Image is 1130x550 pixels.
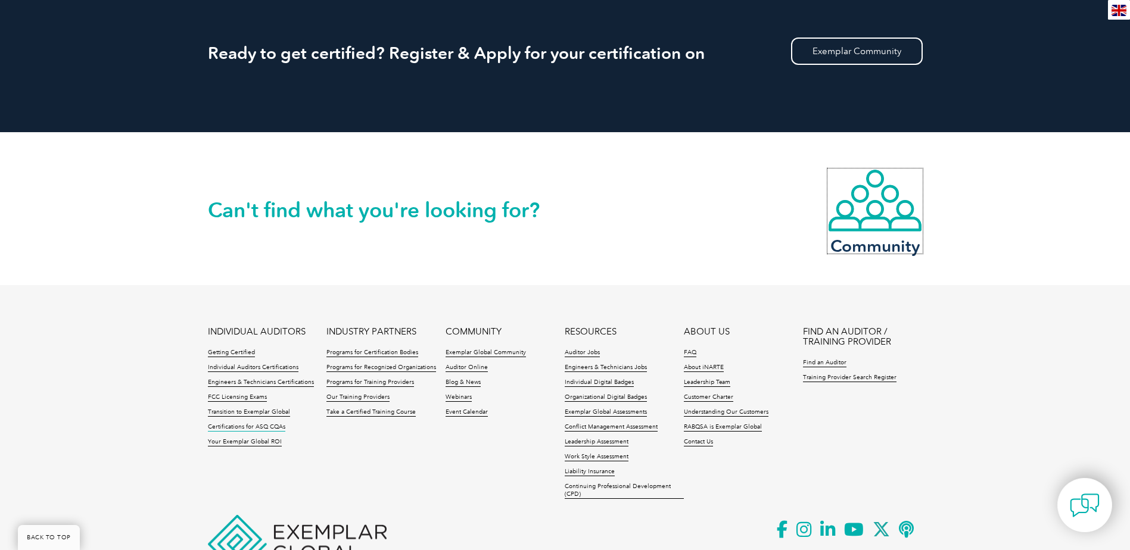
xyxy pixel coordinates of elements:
[208,349,255,357] a: Getting Certified
[565,408,647,417] a: Exemplar Global Assessments
[208,201,565,220] h2: Can't find what you're looking for?
[446,379,481,387] a: Blog & News
[827,168,923,233] img: icon-community.webp
[326,379,414,387] a: Programs for Training Providers
[803,359,846,367] a: Find an Auditor
[565,364,647,372] a: Engineers & Technicians Jobs
[565,483,684,499] a: Continuing Professional Development (CPD)
[684,408,768,417] a: Understanding Our Customers
[326,408,416,417] a: Take a Certified Training Course
[565,453,628,461] a: Work Style Assessment
[208,379,314,387] a: Engineers & Technicians Certifications
[565,393,647,402] a: Organizational Digital Badges
[446,327,502,337] a: COMMUNITY
[803,374,896,382] a: Training Provider Search Register
[18,525,80,550] a: BACK TO TOP
[684,364,724,372] a: About iNARTE
[1112,5,1126,16] img: en
[208,423,285,432] a: Certifications for ASQ CQAs
[803,327,922,347] a: FIND AN AUDITOR / TRAINING PROVIDER
[684,423,762,432] a: RABQSA is Exemplar Global
[208,393,267,402] a: FCC Licensing Exams
[326,327,416,337] a: INDUSTRY PARTNERS
[446,393,472,402] a: Webinars
[565,468,615,476] a: Liability Insurance
[326,364,436,372] a: Programs for Recognized Organizations
[565,423,658,432] a: Conflict Management Assessment
[684,379,730,387] a: Leadership Team
[684,349,696,357] a: FAQ
[1070,490,1100,520] img: contact-chat.png
[827,239,923,254] h3: Community
[565,349,600,357] a: Auditor Jobs
[208,327,306,337] a: INDIVIDUAL AUDITORS
[565,379,634,387] a: Individual Digital Badges
[208,438,282,446] a: Your Exemplar Global ROI
[208,408,290,417] a: Transition to Exemplar Global
[446,408,488,417] a: Event Calendar
[208,364,298,372] a: Individual Auditors Certifications
[208,43,923,62] h2: Ready to get certified? Register & Apply for your certification on
[565,327,617,337] a: RESOURCES
[684,438,713,446] a: Contact Us
[565,438,628,446] a: Leadership Assessment
[791,37,923,65] a: Exemplar Community
[326,349,418,357] a: Programs for Certification Bodies
[446,364,488,372] a: Auditor Online
[684,393,733,402] a: Customer Charter
[684,327,730,337] a: ABOUT US
[446,349,526,357] a: Exemplar Global Community
[827,168,923,254] a: Community
[326,393,390,402] a: Our Training Providers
